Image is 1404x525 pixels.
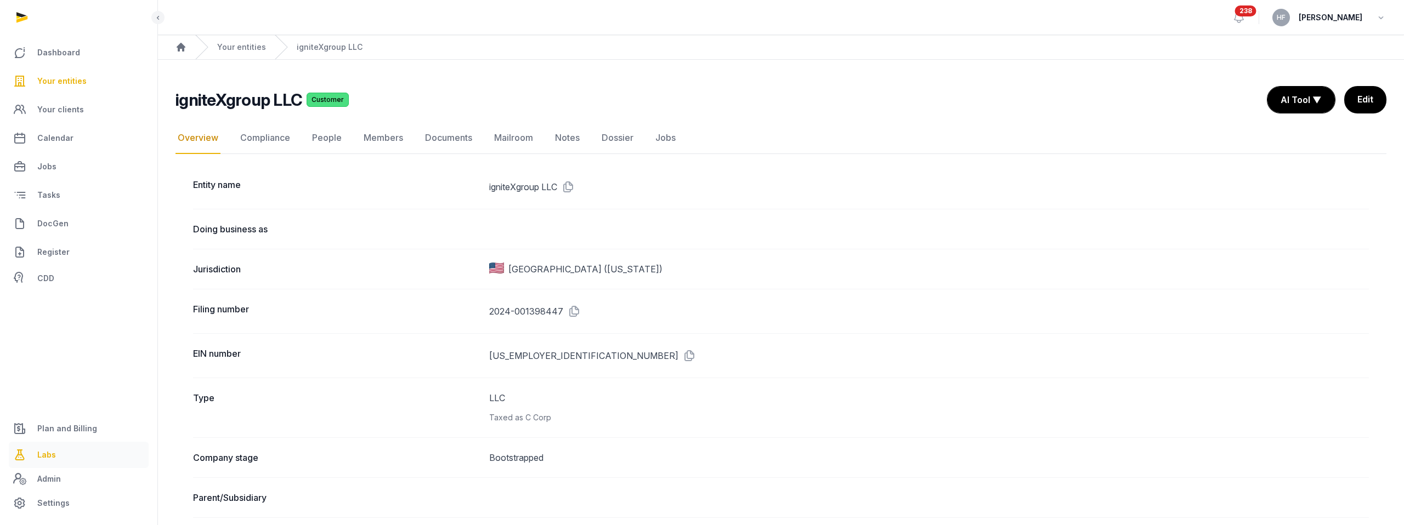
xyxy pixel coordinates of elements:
a: Documents [423,122,474,154]
span: DocGen [37,217,69,230]
a: Tasks [9,182,149,208]
a: People [310,122,344,154]
span: HF [1277,14,1286,21]
a: Mailroom [492,122,535,154]
a: Settings [9,490,149,516]
a: Members [361,122,405,154]
button: HF [1272,9,1290,26]
dd: LLC [489,391,1369,424]
dt: Parent/Subsidiary [193,491,480,504]
span: Plan and Billing [37,422,97,435]
dt: Company stage [193,451,480,464]
a: Dashboard [9,39,149,66]
a: igniteXgroup LLC [297,42,363,53]
dt: EIN number [193,347,480,364]
span: Customer [307,93,349,107]
dd: Bootstrapped [489,451,1369,464]
a: Admin [9,468,149,490]
span: Register [37,246,70,259]
dd: 2024-001398447 [489,303,1369,320]
span: CDD [37,272,54,285]
h2: igniteXgroup LLC [175,90,302,110]
a: Labs [9,442,149,468]
span: Tasks [37,189,60,202]
span: Labs [37,448,56,461]
a: Edit [1344,86,1386,113]
dt: Filing number [193,303,480,320]
dt: Entity name [193,178,480,196]
a: Register [9,239,149,265]
dt: Jurisdiction [193,262,480,276]
span: Your entities [37,75,87,88]
a: Your entities [9,68,149,94]
dt: Type [193,391,480,424]
dt: Doing business as [193,222,480,236]
a: Plan and Billing [9,415,149,442]
a: Your clients [9,96,149,123]
a: Notes [553,122,582,154]
a: Dossier [599,122,636,154]
a: Jobs [653,122,678,154]
span: [PERSON_NAME] [1299,11,1362,24]
dd: igniteXgroup LLC [489,178,1369,196]
span: Admin [37,472,61,486]
a: Overview [175,122,220,154]
span: Your clients [37,103,84,116]
span: Jobs [37,160,56,173]
dd: [US_EMPLOYER_IDENTIFICATION_NUMBER] [489,347,1369,364]
span: Dashboard [37,46,80,59]
a: Your entities [217,42,266,53]
a: Compliance [238,122,292,154]
a: Calendar [9,125,149,151]
div: Taxed as C Corp [489,411,1369,424]
nav: Tabs [175,122,1386,154]
nav: Breadcrumb [158,35,1404,60]
a: DocGen [9,210,149,237]
span: [GEOGRAPHIC_DATA] ([US_STATE]) [508,262,663,276]
span: Calendar [37,132,73,145]
a: Jobs [9,153,149,180]
a: CDD [9,267,149,289]
span: Settings [37,497,70,510]
span: 238 [1235,5,1256,16]
button: AI Tool ▼ [1267,87,1335,113]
